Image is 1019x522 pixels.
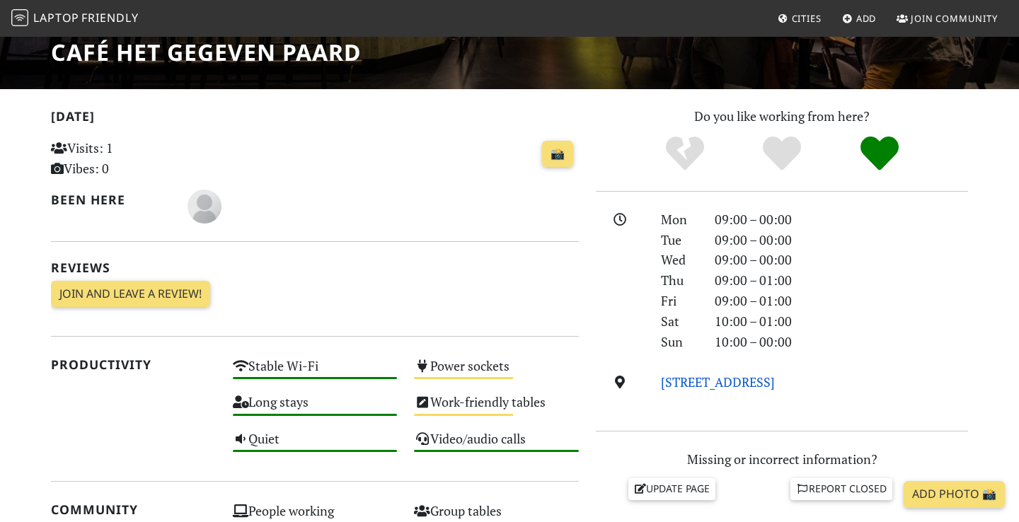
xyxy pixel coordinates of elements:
h2: [DATE] [51,109,579,129]
div: Mon [652,209,706,230]
div: Quiet [224,427,406,463]
div: Video/audio calls [405,427,587,463]
p: Visits: 1 Vibes: 0 [51,138,216,179]
div: 09:00 – 01:00 [706,291,977,311]
span: Join Community [911,12,998,25]
a: LaptopFriendly LaptopFriendly [11,6,139,31]
span: Add [856,12,877,25]
div: Long stays [224,390,406,427]
img: LaptopFriendly [11,9,28,26]
a: [STREET_ADDRESS] [661,373,775,390]
span: Friendly [81,10,138,25]
a: 📸 [542,141,573,168]
h2: Productivity [51,357,216,372]
div: 09:00 – 01:00 [706,270,977,291]
div: Fri [652,291,706,311]
a: Cities [772,6,827,31]
div: Stable Wi-Fi [224,354,406,390]
div: Sun [652,332,706,352]
div: Wed [652,250,706,270]
h1: Café Het Gegeven Paard [51,39,361,66]
div: 09:00 – 00:00 [706,209,977,230]
a: Add [836,6,882,31]
p: Do you like working from here? [596,106,968,127]
a: Join and leave a review! [51,281,210,308]
a: Report closed [790,478,892,499]
div: Tue [652,230,706,250]
div: Yes [733,134,831,173]
div: Definitely! [831,134,928,173]
p: Missing or incorrect information? [596,449,968,470]
div: No [636,134,734,173]
a: Join Community [891,6,1003,31]
div: Thu [652,270,706,291]
a: Update page [628,478,716,499]
h2: Community [51,502,216,517]
span: Cities [792,12,822,25]
div: 09:00 – 00:00 [706,250,977,270]
span: David Yoon [188,197,221,214]
h2: Reviews [51,260,579,275]
div: 09:00 – 00:00 [706,230,977,250]
img: blank-535327c66bd565773addf3077783bbfce4b00ec00e9fd257753287c682c7fa38.png [188,190,221,224]
div: 10:00 – 01:00 [706,311,977,332]
div: Sat [652,311,706,332]
div: 10:00 – 00:00 [706,332,977,352]
h2: Been here [51,192,171,207]
div: Work-friendly tables [405,390,587,427]
div: Power sockets [405,354,587,390]
span: Laptop [33,10,79,25]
